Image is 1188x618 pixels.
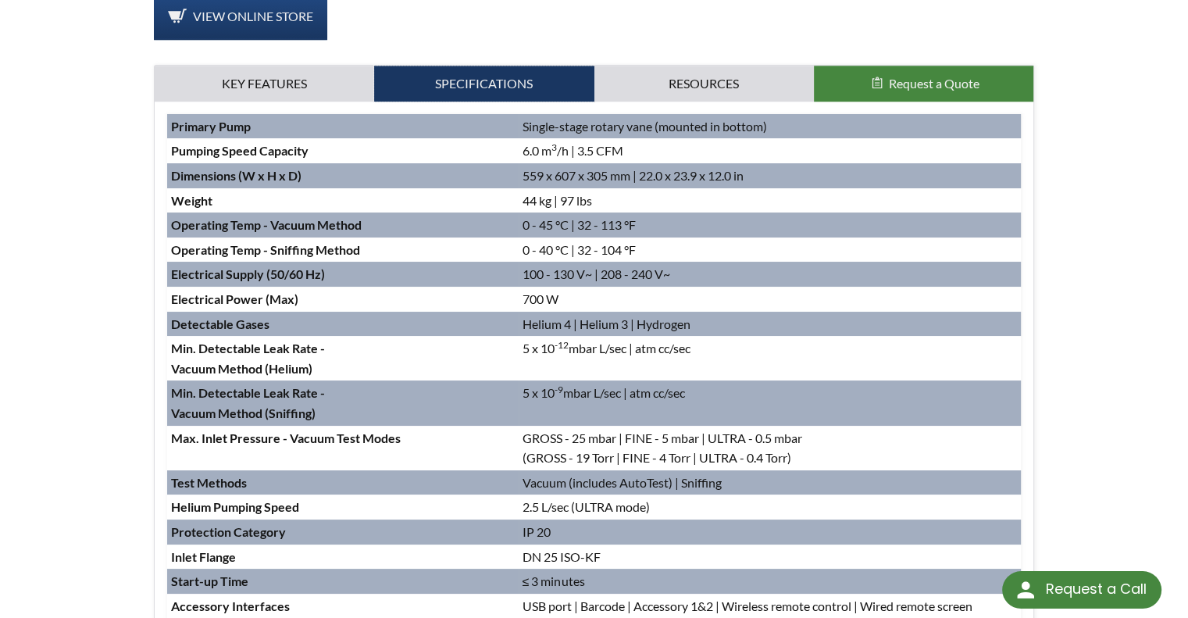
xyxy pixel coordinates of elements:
td: 0 - 40 °C | 32 - 104 °F [519,238,1022,263]
button: Request a Quote [814,66,1033,102]
td: Protection Category [167,520,519,545]
td: Operating Temp - Vacuum Method [167,213,519,238]
sup: -12 [555,339,569,351]
a: Key Features [155,66,374,102]
sup: -9 [555,384,563,395]
td: 559 x 607 x 305 mm | 22.0 x 23.9 x 12.0 in [519,163,1022,188]
td: 5 x 10 mbar L/sec | atm cc/sec [519,336,1022,380]
td: IP 20 [519,520,1022,545]
td: Test Methods [167,470,519,495]
td: 0 - 45 °C | 32 - 113 °F [519,213,1022,238]
span: View Online Store [193,9,313,23]
td: Helium 4 | Helium 3 | Hydrogen [519,312,1022,337]
td: Min. Detectable Leak Rate - Vacuum Method (Helium) [167,336,519,380]
td: Vacuum (includes AutoTest) | Sniffing [519,470,1022,495]
td: 2.5 L/sec (ULTRA mode) [519,495,1022,520]
td: Max. Inlet Pressure - Vacuum Test Modes [167,426,519,470]
a: Specifications [374,66,594,102]
td: 700 W [519,287,1022,312]
td: 6.0 m /h | 3.5 CFM [519,138,1022,163]
sup: 3 [551,141,557,153]
a: Resources [594,66,814,102]
td: 100 - 130 V~ | 208 - 240 V~ [519,262,1022,287]
td: GROSS - 25 mbar | FINE - 5 mbar | ULTRA - 0.5 mbar (GROSS - 19 Torr | FINE - 4 Torr | ULTRA - 0.4... [519,426,1022,470]
td: Helium Pumping Speed [167,495,519,520]
td: Pumping Speed Capacity [167,138,519,163]
td: Electrical Supply (50/60 Hz) [167,262,519,287]
td: 5 x 10 mbar L/sec | atm cc/sec [519,380,1022,425]
img: round button [1013,577,1038,602]
span: Request a Quote [889,76,979,91]
td: 44 kg | 97 lbs [519,188,1022,213]
td: DN 25 ISO-KF [519,545,1022,570]
td: ≤ 3 minutes [519,569,1022,594]
td: Electrical Power (Max) [167,287,519,312]
td: Weight [167,188,519,213]
td: Start-up Time [167,569,519,594]
td: Single-stage rotary vane (mounted in bottom) [519,114,1022,139]
td: Inlet Flange [167,545,519,570]
td: Primary Pump [167,114,519,139]
td: Dimensions (W x H x D) [167,163,519,188]
td: Min. Detectable Leak Rate - Vacuum Method (Sniffing) [167,380,519,425]
div: Request a Call [1002,571,1161,609]
td: Detectable Gases [167,312,519,337]
td: Operating Temp - Sniffing Method [167,238,519,263]
div: Request a Call [1045,571,1146,607]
